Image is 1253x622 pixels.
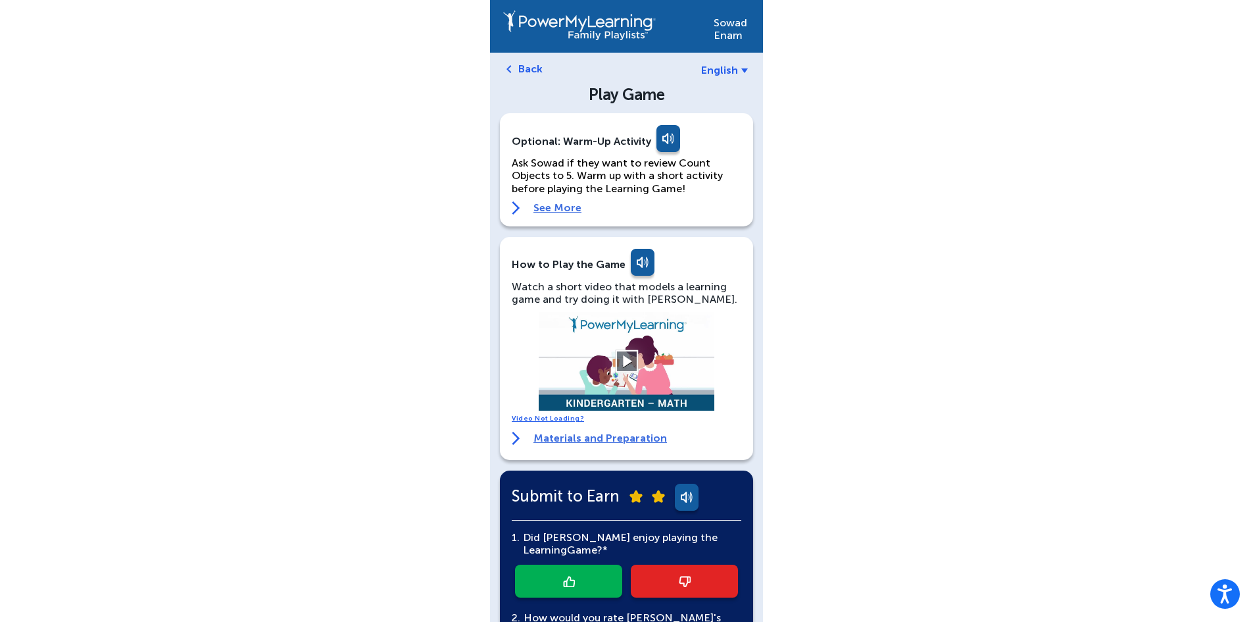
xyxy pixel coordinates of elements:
[520,531,741,556] div: Did [PERSON_NAME] enjoy playing the Learning
[629,490,643,503] img: submit-star.png
[701,64,738,76] span: English
[652,490,665,503] img: submit-star.png
[567,544,608,556] span: Game?*
[512,432,520,445] img: right-arrow.svg
[512,490,620,502] span: Submit to Earn
[506,65,512,73] img: left-arrow.svg
[514,87,739,103] div: Play Game
[512,201,520,215] img: right-arrow.svg
[512,125,741,157] div: Optional: Warm-Up Activity
[518,63,543,75] a: Back
[512,415,584,423] a: Video Not Loading?
[512,201,741,215] a: See More
[563,576,575,587] img: thumb-up-icon.png
[512,258,626,271] div: How to Play the Game
[714,10,750,41] div: Sowad Enam
[701,64,748,76] a: English
[512,157,741,195] p: Ask Sowad if they want to review Count Objects to 5. Warm up with a short activity before playing...
[512,531,520,544] span: 1.
[512,280,741,305] div: Watch a short video that models a learning game and try doing it with [PERSON_NAME].
[512,432,667,445] a: Materials and Preparation
[679,576,691,587] img: thumb-down-icon.png
[503,10,656,40] img: PowerMyLearning Connect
